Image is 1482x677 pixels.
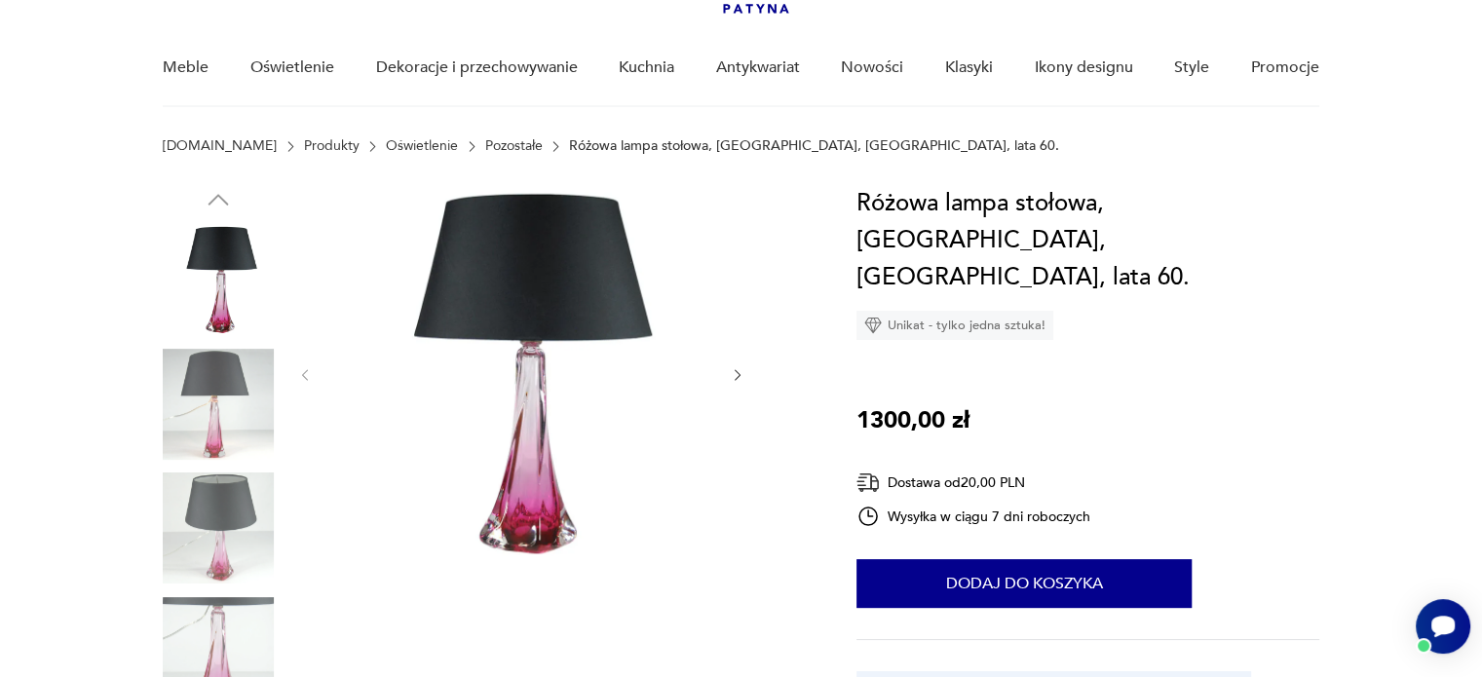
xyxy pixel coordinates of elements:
[1251,30,1319,105] a: Promocje
[333,185,709,561] img: Zdjęcie produktu Różowa lampa stołowa, Val St Lambert, Belgia, lata 60.
[304,138,360,154] a: Produkty
[841,30,903,105] a: Nowości
[945,30,993,105] a: Klasyki
[163,349,274,460] img: Zdjęcie produktu Różowa lampa stołowa, Val St Lambert, Belgia, lata 60.
[163,138,277,154] a: [DOMAIN_NAME]
[856,470,1090,495] div: Dostawa od 20,00 PLN
[716,30,800,105] a: Antykwariat
[856,559,1192,608] button: Dodaj do koszyka
[375,30,577,105] a: Dekoracje i przechowywanie
[386,138,458,154] a: Oświetlenie
[163,472,274,583] img: Zdjęcie produktu Różowa lampa stołowa, Val St Lambert, Belgia, lata 60.
[856,185,1319,296] h1: Różowa lampa stołowa, [GEOGRAPHIC_DATA], [GEOGRAPHIC_DATA], lata 60.
[163,30,209,105] a: Meble
[250,30,334,105] a: Oświetlenie
[856,311,1053,340] div: Unikat - tylko jedna sztuka!
[569,138,1059,154] p: Różowa lampa stołowa, [GEOGRAPHIC_DATA], [GEOGRAPHIC_DATA], lata 60.
[856,402,969,439] p: 1300,00 zł
[163,224,274,335] img: Zdjęcie produktu Różowa lampa stołowa, Val St Lambert, Belgia, lata 60.
[856,505,1090,528] div: Wysyłka w ciągu 7 dni roboczych
[485,138,543,154] a: Pozostałe
[1174,30,1209,105] a: Style
[856,470,880,495] img: Ikona dostawy
[619,30,674,105] a: Kuchnia
[1034,30,1132,105] a: Ikony designu
[864,317,882,334] img: Ikona diamentu
[1416,599,1470,654] iframe: Smartsupp widget button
